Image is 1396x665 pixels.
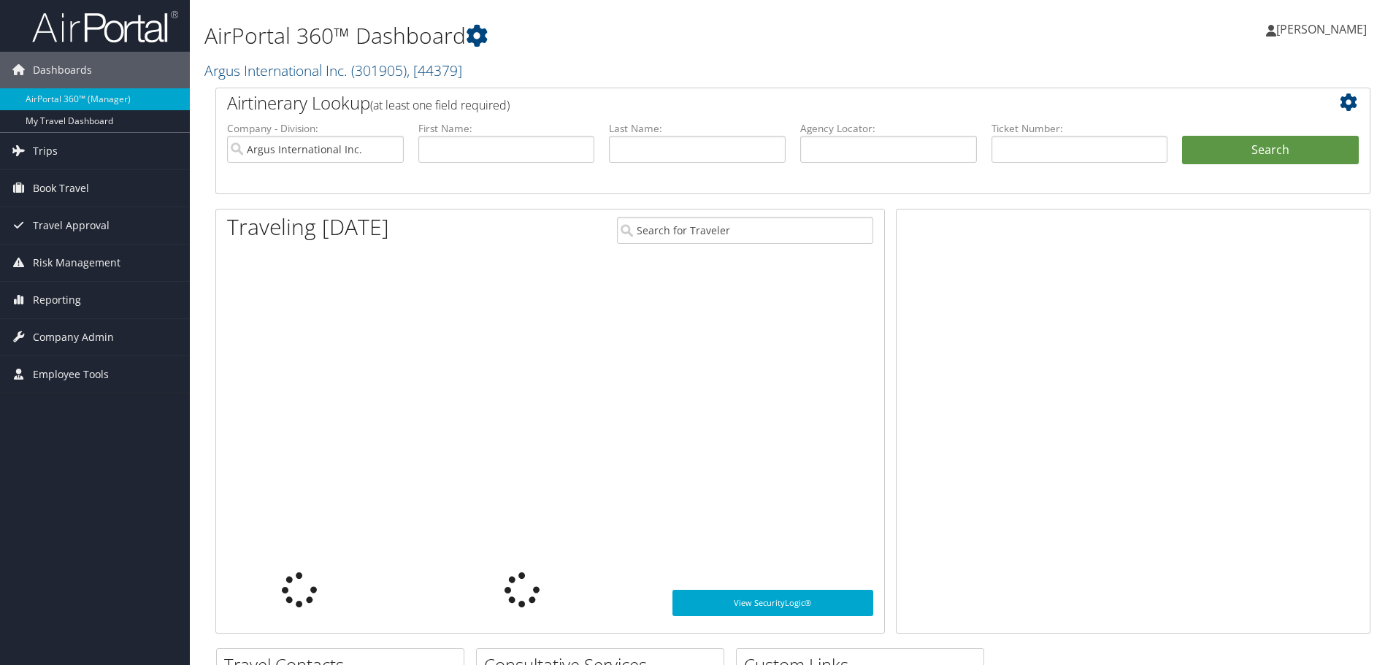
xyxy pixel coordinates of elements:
label: Last Name: [609,121,786,136]
h1: AirPortal 360™ Dashboard [204,20,989,51]
span: Travel Approval [33,207,110,244]
label: Company - Division: [227,121,404,136]
span: (at least one field required) [370,97,510,113]
span: Dashboards [33,52,92,88]
a: [PERSON_NAME] [1266,7,1381,51]
label: Ticket Number: [992,121,1168,136]
span: Book Travel [33,170,89,207]
span: , [ 44379 ] [407,61,462,80]
a: Argus International Inc. [204,61,462,80]
img: airportal-logo.png [32,9,178,44]
span: Risk Management [33,245,120,281]
button: Search [1182,136,1359,165]
input: Search for Traveler [617,217,873,244]
h1: Traveling [DATE] [227,212,389,242]
h2: Airtinerary Lookup [227,91,1262,115]
span: Company Admin [33,319,114,355]
label: Agency Locator: [800,121,977,136]
span: ( 301905 ) [351,61,407,80]
span: [PERSON_NAME] [1276,21,1367,37]
a: View SecurityLogic® [672,590,873,616]
span: Reporting [33,282,81,318]
label: First Name: [418,121,595,136]
span: Employee Tools [33,356,109,393]
span: Trips [33,133,58,169]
